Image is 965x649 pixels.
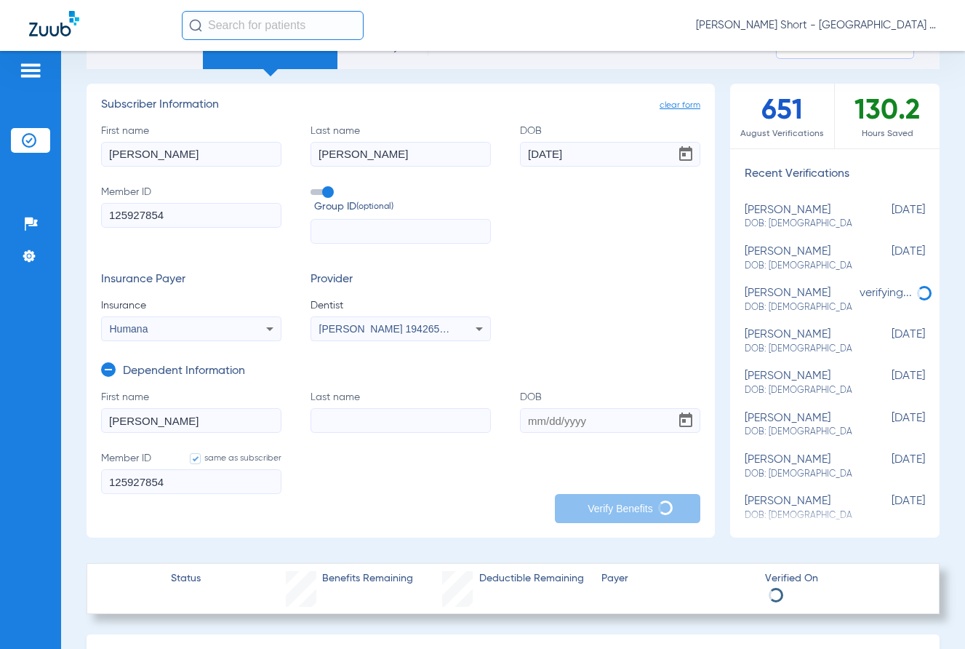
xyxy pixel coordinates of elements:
[852,453,925,480] span: [DATE]
[520,390,700,433] label: DOB
[745,412,852,439] div: [PERSON_NAME]
[29,11,79,36] img: Zuub Logo
[745,343,852,356] span: DOB: [DEMOGRAPHIC_DATA]
[745,384,852,397] span: DOB: [DEMOGRAPHIC_DATA]
[182,11,364,40] input: Search for patients
[852,370,925,397] span: [DATE]
[696,18,936,33] span: [PERSON_NAME] Short - [GEOGRAPHIC_DATA] Dentistry
[101,98,700,113] h3: Subscriber Information
[175,451,281,466] label: same as subscriber
[835,84,940,148] div: 130.2
[319,323,463,335] span: [PERSON_NAME] 1942653969
[311,124,491,167] label: Last name
[101,451,281,494] label: Member ID
[101,273,281,287] h3: Insurance Payer
[745,426,852,439] span: DOB: [DEMOGRAPHIC_DATA]
[171,571,201,586] span: Status
[520,408,700,433] input: DOBOpen calendar
[852,495,925,522] span: [DATE]
[311,273,491,287] h3: Provider
[730,127,834,141] span: August Verifications
[322,571,413,586] span: Benefits Remaining
[671,140,700,169] button: Open calendar
[745,453,852,480] div: [PERSON_NAME]
[765,571,916,586] span: Verified On
[671,406,700,435] button: Open calendar
[101,298,281,313] span: Insurance
[745,287,852,314] div: [PERSON_NAME]
[852,245,925,272] span: [DATE]
[123,365,245,379] h3: Dependent Information
[601,571,753,586] span: Payer
[311,298,491,313] span: Dentist
[745,204,852,231] div: [PERSON_NAME]
[314,199,491,215] span: Group ID
[101,390,281,433] label: First name
[745,245,852,272] div: [PERSON_NAME]
[852,204,925,231] span: [DATE]
[101,469,281,494] input: Member IDsame as subscriber
[311,142,491,167] input: Last name
[311,408,491,433] input: Last name
[730,84,835,148] div: 651
[852,412,925,439] span: [DATE]
[745,301,852,314] span: DOB: [DEMOGRAPHIC_DATA]
[19,62,42,79] img: hamburger-icon
[660,98,700,113] span: clear form
[835,127,940,141] span: Hours Saved
[311,390,491,433] label: Last name
[860,287,912,299] span: verifying...
[356,199,393,215] small: (optional)
[745,328,852,355] div: [PERSON_NAME]
[101,408,281,433] input: First name
[101,185,281,244] label: Member ID
[110,323,148,335] span: Humana
[101,124,281,167] label: First name
[852,328,925,355] span: [DATE]
[745,218,852,231] span: DOB: [DEMOGRAPHIC_DATA]
[520,124,700,167] label: DOB
[730,167,940,182] h3: Recent Verifications
[189,19,202,32] img: Search Icon
[745,495,852,522] div: [PERSON_NAME]
[101,142,281,167] input: First name
[520,142,700,167] input: DOBOpen calendar
[555,494,700,523] button: Verify Benefits
[745,370,852,397] div: [PERSON_NAME]
[479,571,584,586] span: Deductible Remaining
[892,579,965,649] iframe: Chat Widget
[101,203,281,228] input: Member ID
[745,468,852,481] span: DOB: [DEMOGRAPHIC_DATA]
[745,260,852,273] span: DOB: [DEMOGRAPHIC_DATA]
